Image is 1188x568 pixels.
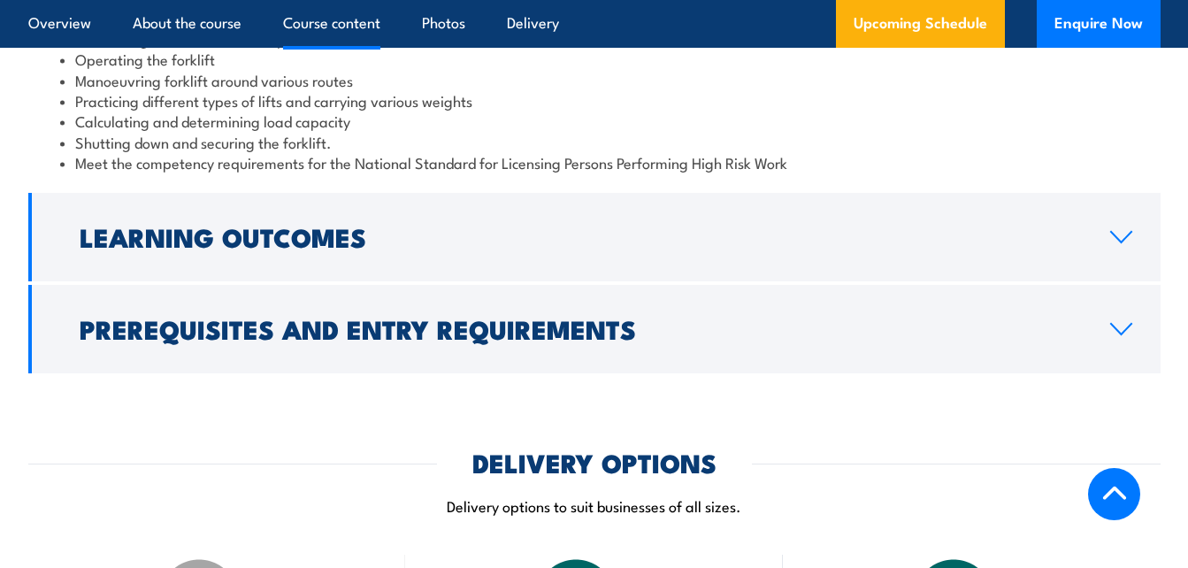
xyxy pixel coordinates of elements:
[60,90,1129,111] li: Practicing different types of lifts and carrying various weights
[28,495,1161,516] p: Delivery options to suit businesses of all sizes.
[28,193,1161,281] a: Learning Outcomes
[60,49,1129,69] li: Operating the forklift
[472,450,717,473] h2: DELIVERY OPTIONS
[80,225,1082,248] h2: Learning Outcomes
[60,152,1129,173] li: Meet the competency requirements for the National Standard for Licensing Persons Performing High ...
[60,111,1129,131] li: Calculating and determining load capacity
[80,317,1082,340] h2: Prerequisites and Entry Requirements
[60,70,1129,90] li: Manoeuvring forklift around various routes
[60,132,1129,152] li: Shutting down and securing the forklift.
[28,285,1161,373] a: Prerequisites and Entry Requirements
